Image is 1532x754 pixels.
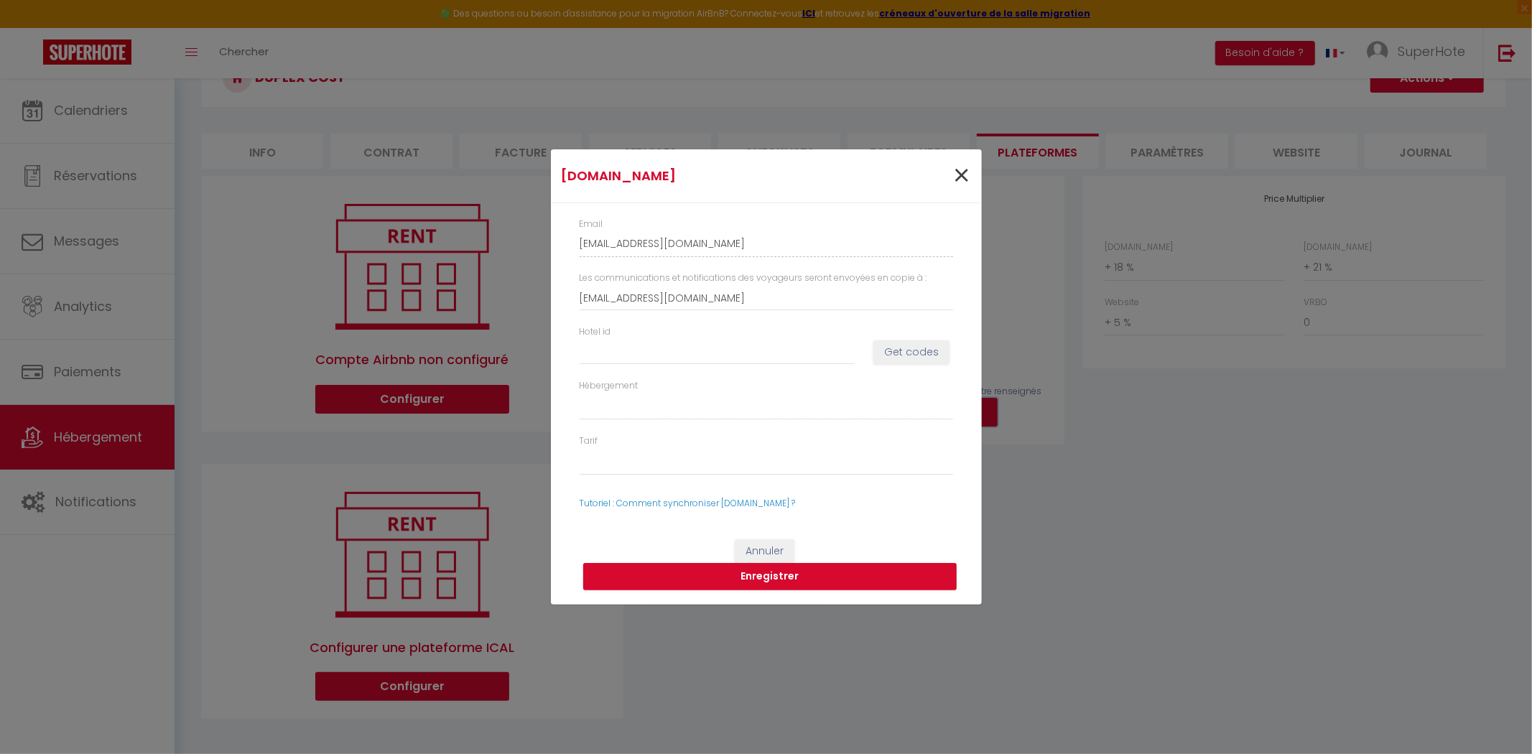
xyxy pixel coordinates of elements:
label: Tarif [580,434,598,448]
button: Ouvrir le widget de chat LiveChat [11,6,55,49]
h4: [DOMAIN_NAME] [562,166,828,186]
button: Close [953,161,971,192]
button: Get codes [873,340,950,365]
span: × [953,154,971,197]
label: Les communications et notifications des voyageurs seront envoyées en copie à : [580,271,927,285]
button: Enregistrer [583,563,957,590]
a: Tutoriel : Comment synchroniser [DOMAIN_NAME] ? [580,497,796,509]
label: Email [580,218,603,231]
button: Annuler [735,539,794,564]
label: Hotel id [580,325,611,339]
iframe: Chat [1471,689,1521,743]
label: Hébergement [580,379,639,393]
